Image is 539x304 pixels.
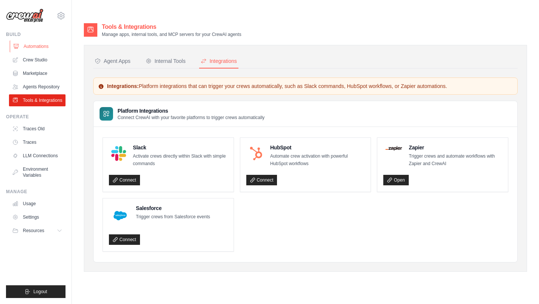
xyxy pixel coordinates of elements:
a: LLM Connections [9,150,66,162]
h4: Salesforce [136,204,210,212]
a: Marketplace [9,67,66,79]
a: Crew Studio [9,54,66,66]
a: Traces Old [9,123,66,135]
a: Settings [9,211,66,223]
button: Logout [6,285,66,298]
a: Environment Variables [9,163,66,181]
button: Integrations [199,54,238,69]
a: Automations [10,40,66,52]
div: Build [6,31,66,37]
div: Manage [6,189,66,195]
p: Manage apps, internal tools, and MCP servers for your CrewAI agents [102,31,241,37]
h4: HubSpot [270,144,365,151]
button: Agent Apps [93,54,132,69]
h2: Tools & Integrations [102,22,241,31]
button: Resources [9,225,66,237]
div: Internal Tools [146,57,186,65]
a: Tools & Integrations [9,94,66,106]
h3: Platform Integrations [118,107,265,115]
a: Agents Repository [9,81,66,93]
strong: Integrations: [107,83,139,89]
p: Automate crew activation with powerful HubSpot workflows [270,153,365,167]
p: Trigger crews and automate workflows with Zapier and CrewAI [409,153,502,167]
p: Trigger crews from Salesforce events [136,213,210,221]
img: HubSpot Logo [249,146,264,161]
span: Logout [33,289,47,295]
h4: Zapier [409,144,502,151]
span: Resources [23,228,44,234]
div: Operate [6,114,66,120]
p: Connect CrewAI with your favorite platforms to trigger crews automatically [118,115,265,121]
a: Connect [109,234,140,245]
p: Activate crews directly within Slack with simple commands [133,153,228,167]
p: Platform integrations that can trigger your crews automatically, such as Slack commands, HubSpot ... [98,82,513,90]
button: Internal Tools [144,54,187,69]
a: Open [383,175,408,185]
a: Usage [9,198,66,210]
img: Zapier Logo [386,146,402,151]
img: Slack Logo [111,146,126,161]
a: Connect [246,175,277,185]
img: Logo [6,9,43,23]
a: Connect [109,175,140,185]
div: Integrations [201,57,237,65]
img: Salesforce Logo [111,207,129,225]
a: Traces [9,136,66,148]
h4: Slack [133,144,228,151]
div: Agent Apps [95,57,131,65]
